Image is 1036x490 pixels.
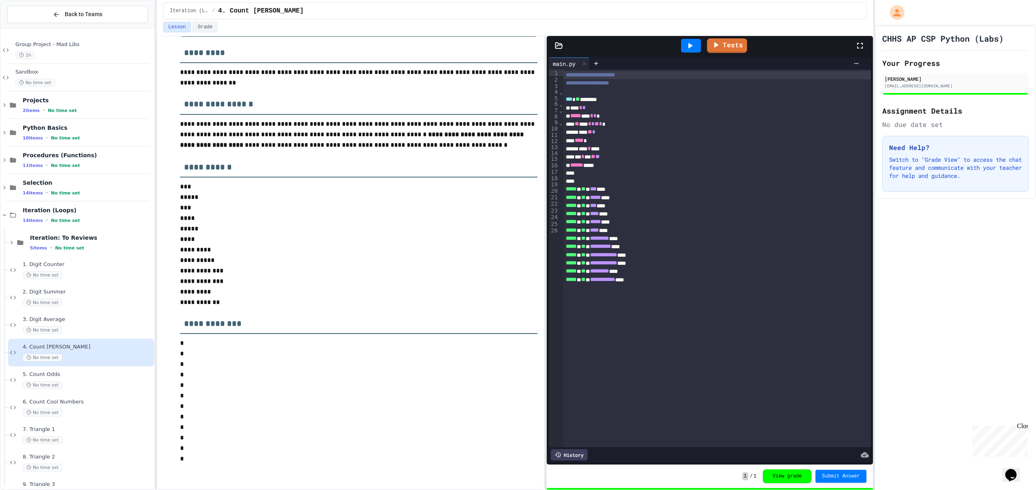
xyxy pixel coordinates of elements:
[55,245,84,251] span: No time set
[549,207,559,214] div: 23
[549,187,559,194] div: 20
[7,6,148,23] button: Back to Teams
[23,135,43,141] span: 10 items
[23,344,153,351] span: 4. Count [PERSON_NAME]
[549,144,559,149] div: 13
[23,316,153,323] span: 3. Digit Average
[23,218,43,223] span: 14 items
[549,137,559,144] div: 12
[46,217,48,224] span: •
[882,120,1029,129] div: No due date set
[23,371,153,378] span: 5. Count Odds
[23,124,153,131] span: Python Basics
[549,82,559,88] div: 3
[549,155,559,162] div: 15
[30,245,47,251] span: 5 items
[163,22,191,32] button: Lesson
[549,113,559,119] div: 8
[23,409,62,416] span: No time set
[549,213,559,220] div: 24
[23,426,153,433] span: 7. Triangle 1
[549,119,559,125] div: 9
[815,470,866,483] button: Submit Answer
[549,220,559,227] div: 25
[65,10,102,19] span: Back to Teams
[23,354,62,361] span: No time set
[51,163,80,168] span: No time set
[549,57,590,70] div: main.py
[23,97,153,104] span: Projects
[23,454,153,460] span: 8. Triangle 2
[549,76,559,82] div: 2
[549,88,559,94] div: 4
[549,162,559,168] div: 16
[23,399,153,406] span: 6. Count Cool Numbers
[51,135,80,141] span: No time set
[23,163,43,168] span: 11 items
[15,79,55,87] span: No time set
[23,326,62,334] span: No time set
[889,156,1022,180] p: Switch to "Grade View" to access the chat feature and communicate with your teacher for help and ...
[549,125,559,131] div: 10
[549,107,559,113] div: 7
[23,481,153,488] span: 9. Triangle 3
[549,227,559,234] div: 26
[549,194,559,200] div: 21
[885,75,1026,82] div: [PERSON_NAME]
[882,105,1029,116] h2: Assignment Details
[48,108,77,113] span: No time set
[1002,458,1028,482] iframe: chat widget
[969,422,1028,457] iframe: chat widget
[549,150,559,155] div: 14
[15,41,153,48] span: Group Project - Mad Libs
[549,131,559,137] div: 11
[549,70,559,76] div: 1
[549,200,559,207] div: 22
[3,3,56,51] div: Chat with us now!Close
[193,22,218,32] button: Grade
[750,473,753,479] span: /
[46,162,48,169] span: •
[881,3,906,22] div: My Account
[559,101,563,108] span: Fold line
[51,218,80,223] span: No time set
[707,38,747,53] a: Tests
[882,57,1029,69] h2: Your Progress
[23,207,153,214] span: Iteration (Loops)
[23,108,40,113] span: 2 items
[23,261,153,268] span: 1. Digit Counter
[23,152,153,159] span: Procedures (Functions)
[549,59,580,68] div: main.py
[23,464,62,471] span: No time set
[46,135,48,141] span: •
[23,179,153,186] span: Selection
[46,190,48,196] span: •
[15,51,35,59] span: 1h
[23,190,43,196] span: 14 items
[23,436,62,444] span: No time set
[559,107,563,114] span: Fold line
[212,8,215,14] span: /
[763,469,811,483] button: View grade
[549,175,559,181] div: 18
[559,89,563,95] span: Fold line
[822,473,860,479] span: Submit Answer
[889,143,1022,152] h3: Need Help?
[754,473,756,479] span: 1
[549,100,559,106] div: 6
[549,168,559,175] div: 17
[218,6,304,16] span: 4. Count Evens
[23,289,153,296] span: 2. Digit Summer
[549,181,559,187] div: 19
[549,95,559,101] div: 5
[882,33,1004,44] h1: CHHS AP CSP Python (Labs)
[23,271,62,279] span: No time set
[51,190,80,196] span: No time set
[50,245,52,251] span: •
[43,107,45,114] span: •
[23,381,62,389] span: No time set
[23,299,62,306] span: No time set
[170,8,209,14] span: Iteration (Loops)
[15,69,153,76] span: Sandbox
[30,234,153,241] span: Iteration: To Reviews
